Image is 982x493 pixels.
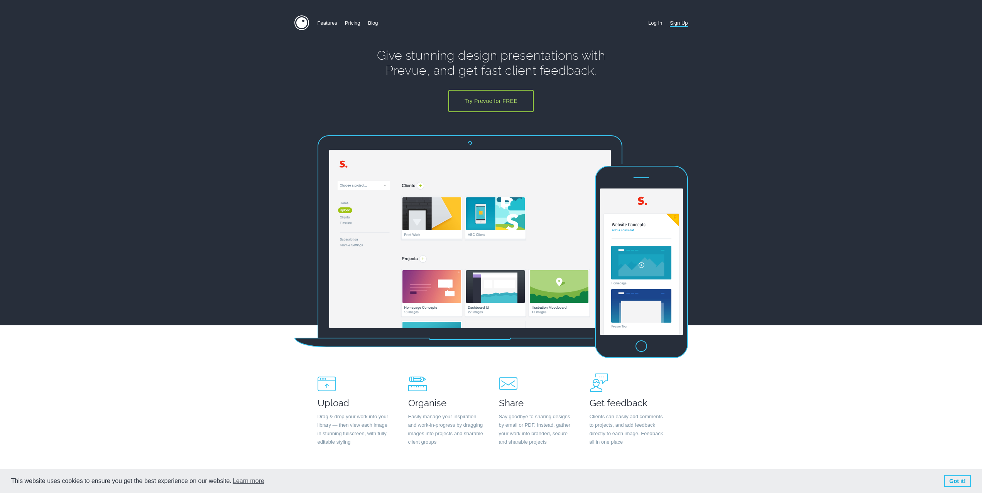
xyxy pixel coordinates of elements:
img: Web Concepts [402,270,461,303]
h2: Organise [408,360,483,408]
a: Log In [648,15,662,30]
a: Try Prevue for FREE [448,90,534,112]
a: Pricing [345,15,360,30]
h2: Get feedback [590,360,665,408]
a: Sign Up [670,15,688,30]
img: Photography [402,322,461,355]
a: dismiss cookie message [944,475,971,487]
a: Features [318,15,337,30]
img: Print [402,197,461,230]
img: svg+xml;base64,PHN2ZyB4bWxucz0iaHR0cDovL3d3dy53My5vcmcvMjAwMC9zdmciIHdpZHRoPSI5MTAiIGhlaWd%0AodD0... [294,135,646,347]
img: UI Design [466,270,525,303]
h2: Share [499,360,574,408]
a: learn more about cookies [232,477,265,485]
a: Home [294,15,310,31]
h2: Upload [318,360,393,408]
img: Clients [466,197,525,230]
img: Interface UI [611,289,671,323]
img: Illustration [530,270,588,303]
img: Homepage [611,246,671,279]
a: Blog [368,15,378,30]
img: Prevue [294,15,309,30]
span: This website uses cookies to ensure you get the best experience on our website. [11,476,938,486]
img: svg+xml;base64,PHN2ZyB4bWxucz0iaHR0cDovL3d3dy53My5vcmcvMjAwMC9zdmciIHdpZHRoPSIyNDEiIGhlaWd%0AodD0... [595,166,688,358]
